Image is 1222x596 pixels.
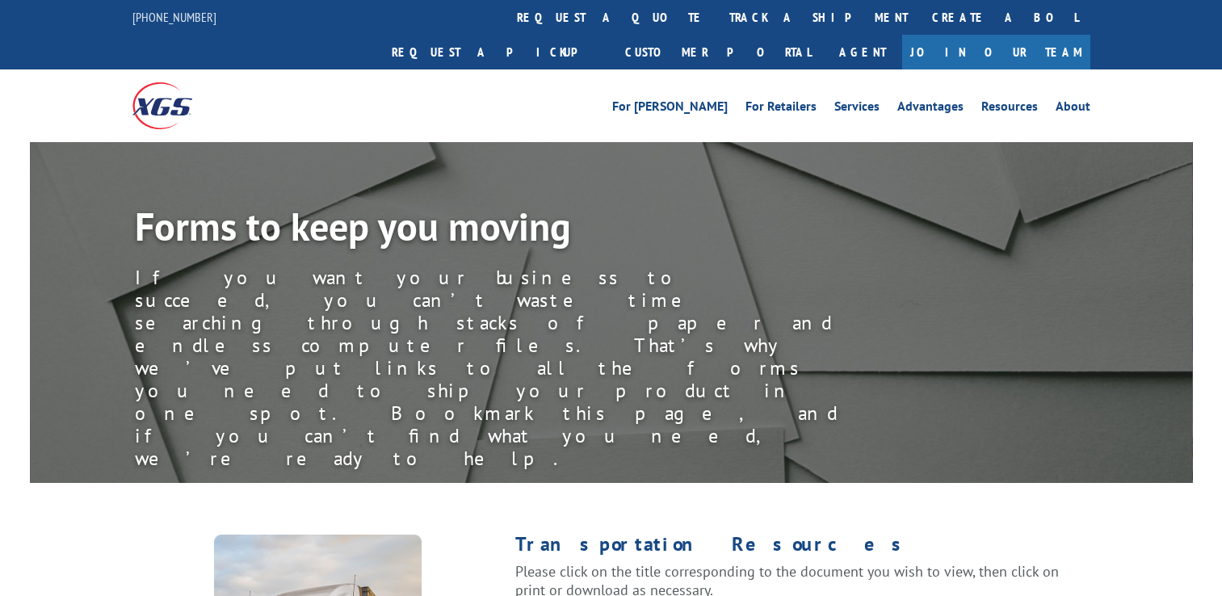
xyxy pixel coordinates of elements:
[981,100,1038,118] a: Resources
[897,100,964,118] a: Advantages
[745,100,817,118] a: For Retailers
[834,100,880,118] a: Services
[515,535,1090,562] h1: Transportation Resources
[135,267,862,470] div: If you want your business to succeed, you can’t waste time searching through stacks of paper and ...
[612,100,728,118] a: For [PERSON_NAME]
[902,35,1090,69] a: Join Our Team
[613,35,823,69] a: Customer Portal
[132,9,216,25] a: [PHONE_NUMBER]
[135,207,862,254] h1: Forms to keep you moving
[823,35,902,69] a: Agent
[380,35,613,69] a: Request a pickup
[1056,100,1090,118] a: About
